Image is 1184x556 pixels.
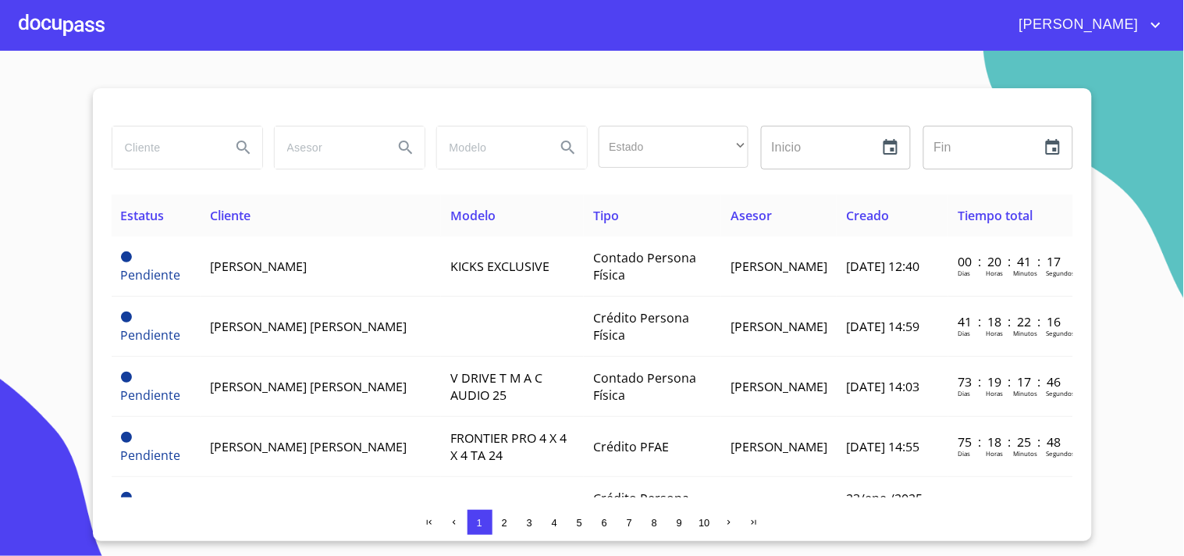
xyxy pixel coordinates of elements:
[450,429,567,464] span: FRONTIER PRO 4 X 4 X 4 TA 24
[1013,329,1037,337] p: Minutos
[121,266,181,283] span: Pendiente
[592,510,617,535] button: 6
[986,389,1003,397] p: Horas
[477,517,482,529] span: 1
[593,490,689,524] span: Crédito Persona Física
[1008,12,1165,37] button: account of current user
[210,318,407,335] span: [PERSON_NAME] [PERSON_NAME]
[387,129,425,166] button: Search
[627,517,632,529] span: 7
[210,378,407,395] span: [PERSON_NAME] [PERSON_NAME]
[527,517,532,529] span: 3
[731,258,827,275] span: [PERSON_NAME]
[958,389,970,397] p: Dias
[450,207,496,224] span: Modelo
[492,510,517,535] button: 2
[437,127,543,169] input: search
[210,438,407,455] span: [PERSON_NAME] [PERSON_NAME]
[617,510,642,535] button: 7
[121,492,132,503] span: Pendiente
[731,318,827,335] span: [PERSON_NAME]
[958,329,970,337] p: Dias
[958,269,970,277] p: Dias
[275,127,381,169] input: search
[121,326,181,344] span: Pendiente
[731,438,827,455] span: [PERSON_NAME]
[652,517,657,529] span: 8
[1008,12,1147,37] span: [PERSON_NAME]
[1013,389,1037,397] p: Minutos
[593,369,696,404] span: Contado Persona Física
[567,510,592,535] button: 5
[468,510,492,535] button: 1
[121,312,132,323] span: Pendiente
[593,249,696,283] span: Contado Persona Física
[846,438,919,455] span: [DATE] 14:55
[958,449,970,458] p: Dias
[549,129,587,166] button: Search
[692,510,717,535] button: 10
[225,129,262,166] button: Search
[1046,269,1075,277] p: Segundos
[846,207,889,224] span: Creado
[517,510,542,535] button: 3
[846,490,923,524] span: 23/ene./2025 18:03
[552,517,557,529] span: 4
[210,207,251,224] span: Cliente
[846,318,919,335] span: [DATE] 14:59
[699,517,709,529] span: 10
[731,207,772,224] span: Asesor
[1013,269,1037,277] p: Minutos
[121,387,181,404] span: Pendiente
[121,251,132,262] span: Pendiente
[602,517,607,529] span: 6
[731,378,827,395] span: [PERSON_NAME]
[1046,449,1075,458] p: Segundos
[121,372,132,383] span: Pendiente
[112,127,219,169] input: search
[450,369,542,404] span: V DRIVE T M A C AUDIO 25
[642,510,667,535] button: 8
[958,373,1063,390] p: 73 : 19 : 17 : 46
[986,329,1003,337] p: Horas
[1046,389,1075,397] p: Segundos
[846,258,919,275] span: [DATE] 12:40
[1046,329,1075,337] p: Segundos
[542,510,567,535] button: 4
[958,433,1063,451] p: 75 : 18 : 25 : 48
[599,126,748,168] div: ​
[210,258,307,275] span: [PERSON_NAME]
[677,517,682,529] span: 9
[450,258,549,275] span: KICKS EXCLUSIVE
[846,378,919,395] span: [DATE] 14:03
[958,207,1033,224] span: Tiempo total
[958,313,1063,330] p: 41 : 18 : 22 : 16
[593,207,619,224] span: Tipo
[593,438,669,455] span: Crédito PFAE
[1013,449,1037,458] p: Minutos
[593,309,689,344] span: Crédito Persona Física
[958,494,1063,511] p: 230 : 15 : 18 : 14
[121,432,132,443] span: Pendiente
[502,517,507,529] span: 2
[958,253,1063,270] p: 00 : 20 : 41 : 17
[667,510,692,535] button: 9
[121,207,165,224] span: Estatus
[121,447,181,464] span: Pendiente
[986,449,1003,458] p: Horas
[577,517,582,529] span: 5
[986,269,1003,277] p: Horas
